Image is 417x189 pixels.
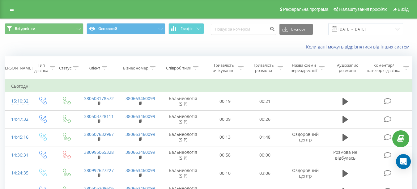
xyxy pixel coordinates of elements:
[366,63,402,73] div: Коментар/категорія дзвінка
[126,131,155,137] a: 380663460099
[339,7,387,12] span: Налаштування профілю
[5,80,412,92] td: Сьогодні
[1,65,32,71] div: [PERSON_NAME]
[245,164,285,182] td: 03:06
[166,65,191,71] div: Співробітник
[396,154,411,169] div: Open Intercom Messenger
[126,149,155,155] a: 380663460099
[205,146,245,164] td: 00:58
[211,63,236,73] div: Тривалість очікування
[161,110,205,128] td: Бальнеологія (SIP)
[211,24,276,35] input: Пошук за номером
[245,128,285,146] td: 01:48
[285,128,326,146] td: Оздоровчий центр
[126,113,155,119] a: 380663460099
[15,26,35,31] span: Всі дзвінки
[87,23,165,34] button: Основний
[285,164,326,182] td: Оздоровчий центр
[161,92,205,110] td: Бальнеологія (SIP)
[251,63,276,73] div: Тривалість розмови
[11,131,24,143] div: 14:45:16
[205,92,245,110] td: 00:19
[34,63,48,73] div: Тип дзвінка
[205,128,245,146] td: 00:13
[11,167,24,179] div: 14:24:35
[88,65,100,71] div: Клієнт
[332,63,363,73] div: Аудіозапис розмови
[205,110,245,128] td: 00:09
[84,131,114,137] a: 380507632967
[161,128,205,146] td: Бальнеологія (SIP)
[126,167,155,173] a: 380663460099
[84,149,114,155] a: 380995065328
[245,146,285,164] td: 00:00
[205,164,245,182] td: 00:10
[333,149,357,161] span: Розмова не відбулась
[161,146,205,164] td: Бальнеологія (SIP)
[181,27,193,31] span: Графік
[84,167,114,173] a: 380992627227
[283,7,329,12] span: Реферальна програма
[279,24,313,35] button: Експорт
[161,164,205,182] td: Бальнеологія (SIP)
[11,113,24,125] div: 14:47:32
[245,92,285,110] td: 00:21
[5,23,83,34] button: Всі дзвінки
[290,63,317,73] div: Назва схеми переадресації
[11,95,24,107] div: 15:10:32
[84,95,114,101] a: 380503178572
[126,95,155,101] a: 380663460099
[245,110,285,128] td: 00:26
[168,23,204,34] button: Графік
[84,113,114,119] a: 380503728111
[398,7,409,12] span: Вихід
[11,149,24,161] div: 14:36:31
[306,44,412,50] a: Коли дані можуть відрізнятися вiд інших систем
[59,65,71,71] div: Статус
[123,65,148,71] div: Бізнес номер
